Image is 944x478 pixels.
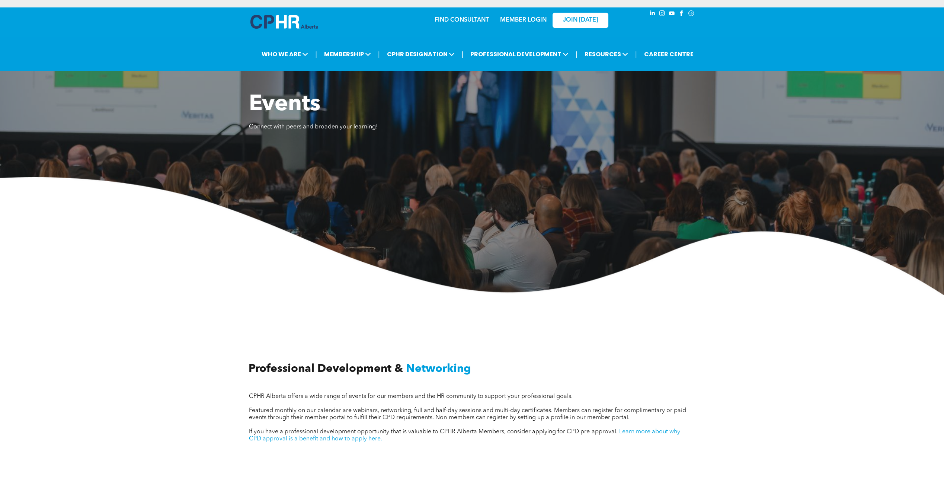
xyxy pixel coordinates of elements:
a: FIND CONSULTANT [435,17,489,23]
span: Featured monthly on our calendar are webinars, networking, full and half-day sessions and multi-d... [249,408,686,421]
span: If you have a professional development opportunity that is valuable to CPHR Alberta Members, cons... [249,429,618,435]
a: Social network [687,9,695,19]
span: Networking [406,363,471,375]
span: JOIN [DATE] [563,17,598,24]
span: WHO WE ARE [259,47,310,61]
a: instagram [658,9,666,19]
span: Events [249,93,320,116]
li: | [378,47,380,62]
a: JOIN [DATE] [553,13,608,28]
span: Professional Development & [249,363,403,375]
a: facebook [678,9,686,19]
a: youtube [668,9,676,19]
span: RESOURCES [582,47,630,61]
a: MEMBER LOGIN [500,17,547,23]
li: | [576,47,577,62]
li: | [635,47,637,62]
span: PROFESSIONAL DEVELOPMENT [468,47,571,61]
span: MEMBERSHIP [322,47,373,61]
li: | [315,47,317,62]
span: CPHR DESIGNATION [385,47,457,61]
li: | [462,47,464,62]
span: CPHR Alberta offers a wide range of events for our members and the HR community to support your p... [249,393,573,399]
a: linkedin [649,9,657,19]
img: A blue and white logo for cp alberta [250,15,318,29]
a: CAREER CENTRE [642,47,696,61]
span: Connect with peers and broaden your learning! [249,124,378,130]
